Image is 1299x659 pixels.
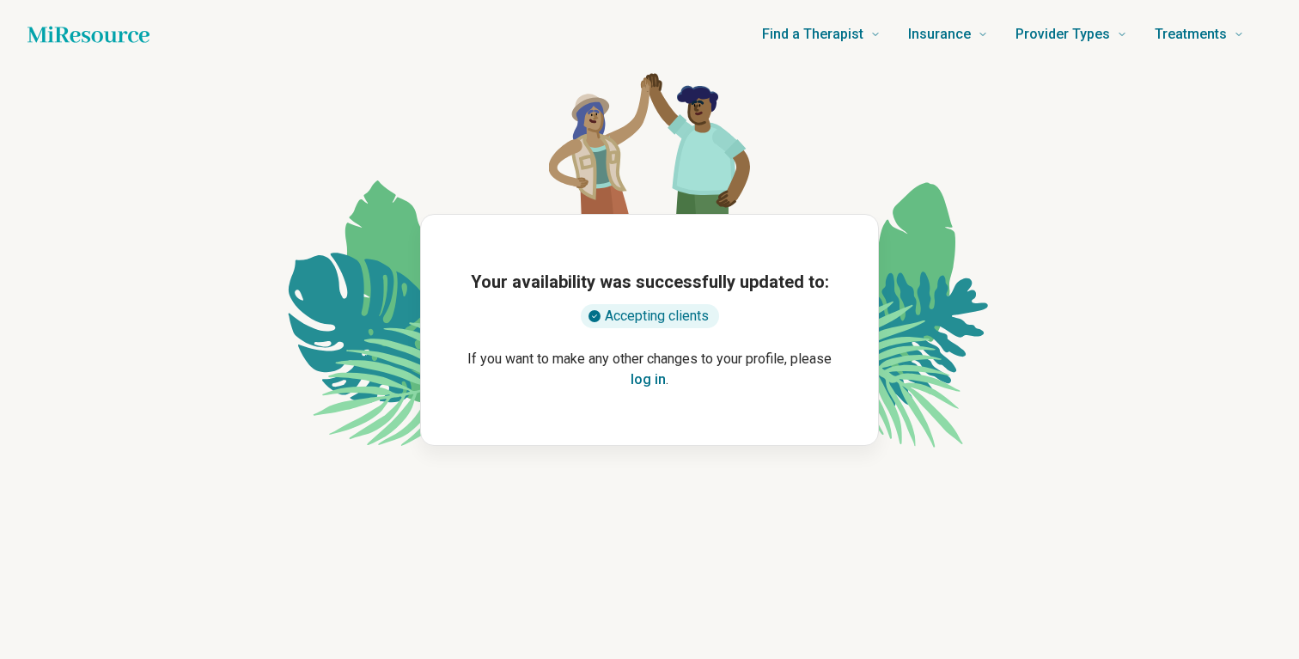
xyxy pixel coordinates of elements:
span: Treatments [1155,22,1227,46]
button: log in [631,369,666,390]
span: Provider Types [1015,22,1110,46]
span: Insurance [908,22,971,46]
p: If you want to make any other changes to your profile, please . [448,349,851,390]
h1: Your availability was successfully updated to: [471,270,829,294]
span: Find a Therapist [762,22,863,46]
a: Home page [27,17,149,52]
div: Accepting clients [581,304,719,328]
